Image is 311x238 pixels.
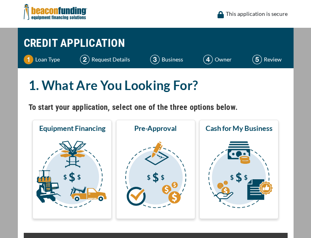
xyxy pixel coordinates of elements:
button: Pre-Approval [116,120,195,219]
img: Cash for My Business [201,136,277,215]
img: Pre-Approval [118,136,194,215]
h4: To start your application, select one of the three options below. [29,100,283,114]
img: Step 3 [150,55,160,64]
p: Loan Type [35,55,60,64]
img: Step 2 [80,55,90,64]
p: This application is secure [226,9,288,19]
span: Pre-Approval [134,123,177,133]
p: Request Details [92,55,130,64]
p: Business [162,55,183,64]
span: Cash for My Business [206,123,273,133]
img: Step 1 [24,55,33,64]
h2: 1. What Are You Looking For? [29,76,283,94]
button: Cash for My Business [199,120,279,219]
p: Review [264,55,282,64]
span: Equipment Financing [39,123,105,133]
button: Equipment Financing [32,120,112,219]
img: Step 5 [252,55,262,64]
h1: CREDIT APPLICATION [24,32,288,55]
img: Step 4 [203,55,213,64]
img: Equipment Financing [34,136,110,215]
img: lock icon to convery security [218,11,224,18]
p: Owner [215,55,232,64]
